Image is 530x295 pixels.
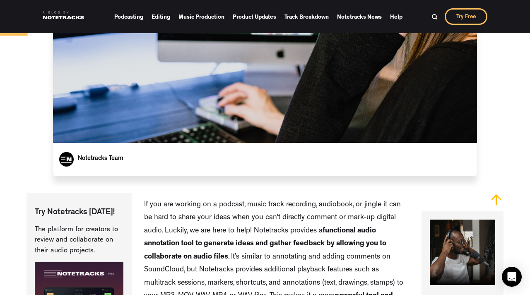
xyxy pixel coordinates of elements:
[502,267,522,287] div: Open Intercom Messenger
[35,225,123,256] p: The platform for creators to review and collaborate on their audio projects.
[178,11,224,23] a: Music Production
[114,11,143,23] a: Podcasting
[337,11,382,23] a: Notetracks News
[35,207,123,218] p: Try Notetracks [DATE]!
[233,11,276,23] a: Product Updates
[445,8,487,25] a: Try Free
[144,227,386,261] strong: functional audio annotation tool to generate ideas and gather feedback by allowing you to collabo...
[152,11,170,23] a: Editing
[78,156,123,162] a: Notetracks Team
[431,14,438,20] img: Search Bar
[390,11,402,23] a: Help
[284,11,329,23] a: Track Breakdown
